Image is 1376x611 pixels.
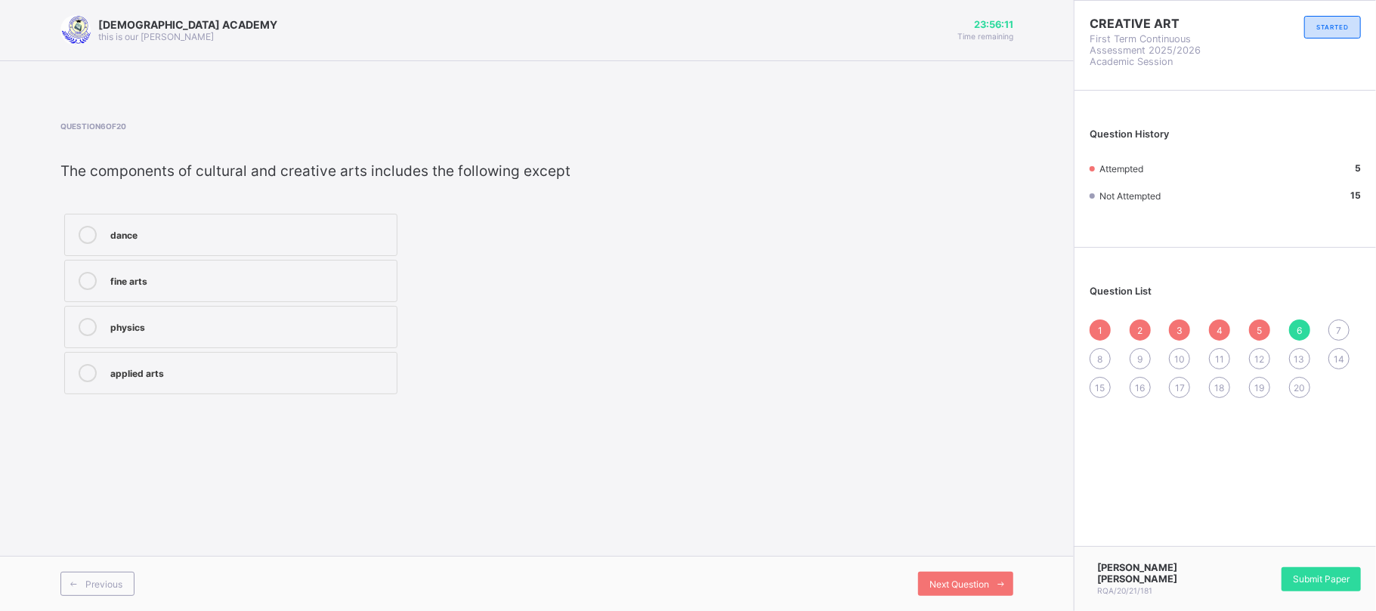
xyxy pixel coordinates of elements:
span: 2 [1137,325,1143,336]
span: 14 [1334,353,1344,365]
span: Question 6 of 20 [60,122,628,131]
span: Time remaining [957,32,1013,41]
p: ​ ​ [60,162,628,180]
span: [PERSON_NAME] [PERSON_NAME] [1097,562,1226,585]
b: 15 [1350,190,1361,201]
span: CREATIVE ART [1090,16,1226,31]
span: Next Question [929,579,989,590]
span: 16 [1135,382,1145,393]
span: 19 [1254,382,1264,393]
div: dance [110,226,389,241]
span: 8 [1098,353,1103,365]
b: 5 [1355,162,1361,174]
span: 6 [1297,325,1302,336]
span: 9 [1137,353,1143,365]
span: 12 [1254,353,1264,365]
span: 4 [1217,325,1223,336]
span: 23:56:11 [957,19,1013,30]
span: 15 [1096,382,1105,393]
div: applied arts [110,364,389,379]
span: Previous [85,579,122,590]
span: [DEMOGRAPHIC_DATA] ACADEMY [98,18,277,31]
span: 18 [1215,382,1225,393]
span: First Term Continuous Assessment 2025/2026 Academic Session [1090,33,1226,67]
span: Question History [1090,128,1169,140]
div: physics [110,318,389,333]
span: 17 [1175,382,1185,393]
span: STARTED [1316,23,1349,31]
span: 20 [1294,382,1305,393]
span: 13 [1294,353,1305,365]
span: 10 [1174,353,1185,365]
span: The components of cultural and creative arts includes the following except [60,162,570,180]
span: 7 [1337,325,1342,336]
span: 5 [1257,325,1262,336]
span: Not Attempted [1099,190,1161,202]
span: RQA/20/21/181 [1097,586,1152,595]
span: Submit Paper [1293,573,1350,585]
span: 11 [1215,353,1224,365]
div: fine arts [110,272,389,287]
span: 3 [1177,325,1183,336]
span: Attempted [1099,163,1143,174]
span: this is our [PERSON_NAME] [98,31,214,42]
span: 1 [1098,325,1102,336]
span: Question List [1090,285,1152,297]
